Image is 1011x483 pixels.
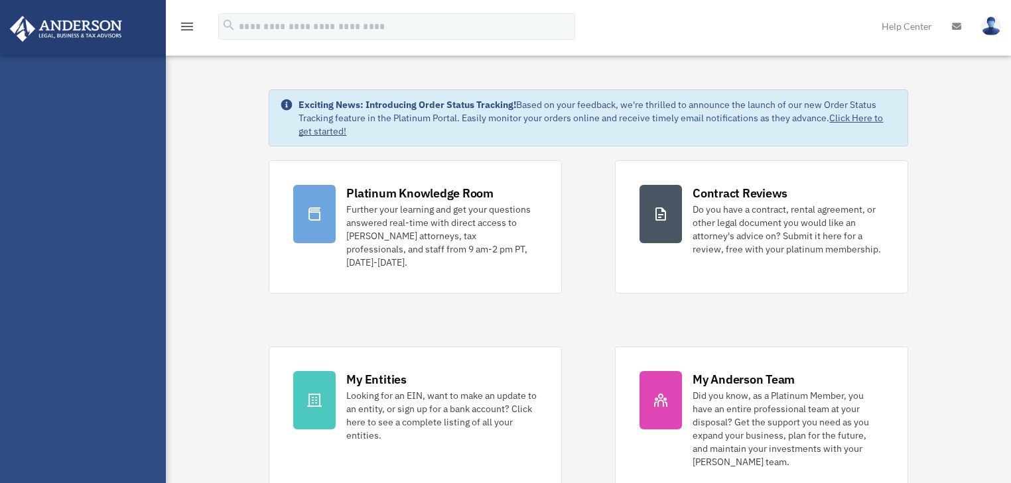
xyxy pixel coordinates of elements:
[299,112,883,137] a: Click Here to get started!
[269,160,562,294] a: Platinum Knowledge Room Further your learning and get your questions answered real-time with dire...
[179,23,195,34] a: menu
[346,185,494,201] div: Platinum Knowledge Room
[693,185,787,201] div: Contract Reviews
[346,371,406,388] div: My Entities
[6,16,126,42] img: Anderson Advisors Platinum Portal
[693,389,884,468] div: Did you know, as a Platinum Member, you have an entire professional team at your disposal? Get th...
[346,389,537,442] div: Looking for an EIN, want to make an update to an entity, or sign up for a bank account? Click her...
[981,17,1001,36] img: User Pic
[693,203,884,256] div: Do you have a contract, rental agreement, or other legal document you would like an attorney's ad...
[222,18,236,32] i: search
[299,99,516,111] strong: Exciting News: Introducing Order Status Tracking!
[693,371,795,388] div: My Anderson Team
[346,203,537,269] div: Further your learning and get your questions answered real-time with direct access to [PERSON_NAM...
[179,19,195,34] i: menu
[299,98,896,138] div: Based on your feedback, we're thrilled to announce the launch of our new Order Status Tracking fe...
[615,160,908,294] a: Contract Reviews Do you have a contract, rental agreement, or other legal document you would like...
